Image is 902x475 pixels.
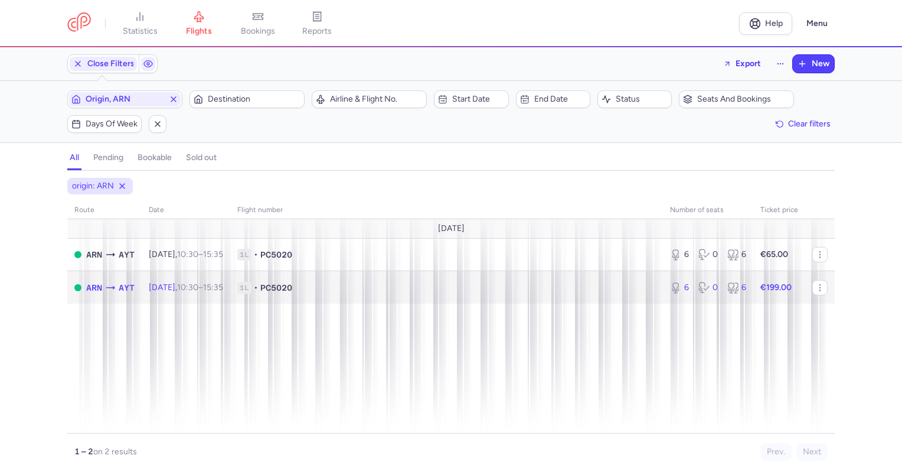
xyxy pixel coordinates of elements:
[698,249,717,261] div: 0
[616,95,668,104] span: Status
[230,201,663,219] th: Flight number
[86,281,102,294] span: Arlanda, Stockholm Arlanda, Sweden
[812,59,829,69] span: New
[87,59,135,69] span: Close Filters
[169,11,228,37] a: flights
[698,282,717,294] div: 0
[799,12,835,35] button: Menu
[534,95,586,104] span: End date
[302,26,332,37] span: reports
[93,152,123,163] h4: pending
[715,54,769,73] button: Export
[67,201,142,219] th: route
[228,11,287,37] a: bookings
[186,26,212,37] span: flights
[93,447,137,457] span: on 2 results
[679,90,794,108] button: Seats and bookings
[237,249,251,261] span: 1L
[86,95,164,104] span: Origin, ARN
[67,90,182,108] button: Origin, ARN
[203,282,223,292] time: 15:35
[796,443,828,461] button: Next
[312,90,427,108] button: Airline & Flight No.
[793,55,834,73] button: New
[788,119,831,128] span: Clear filters
[177,282,223,292] span: –
[74,251,81,258] span: OPEN
[753,201,805,219] th: Ticket price
[739,12,792,35] a: Help
[260,249,292,261] span: PC5020
[67,115,142,133] button: Days of week
[138,152,172,163] h4: bookable
[772,115,835,133] button: Clear filters
[670,249,689,261] div: 6
[760,249,788,259] strong: €65.00
[70,152,79,163] h4: all
[119,248,135,261] span: Antalya, Antalya, Turkey
[177,249,223,259] span: –
[241,26,275,37] span: bookings
[727,282,746,294] div: 6
[149,249,223,259] span: [DATE],
[149,282,223,292] span: [DATE],
[208,95,300,104] span: Destination
[287,11,347,37] a: reports
[186,152,217,163] h4: sold out
[663,201,753,219] th: number of seats
[330,95,423,104] span: Airline & Flight No.
[434,90,508,108] button: Start date
[727,249,746,261] div: 6
[760,443,792,461] button: Prev.
[67,12,91,34] a: CitizenPlane red outlined logo
[760,282,792,292] strong: €199.00
[765,19,783,28] span: Help
[119,281,135,294] span: AYT
[68,55,139,73] button: Close Filters
[237,282,251,294] span: 1L
[697,95,790,104] span: Seats and bookings
[254,249,258,261] span: •
[72,180,114,192] span: origin: ARN
[736,59,761,68] span: Export
[260,282,292,294] span: PC5020
[254,282,258,294] span: •
[86,248,102,261] span: Arlanda, Stockholm Arlanda, Sweden
[203,249,223,259] time: 15:35
[142,201,230,219] th: date
[670,282,689,294] div: 6
[177,249,198,259] time: 10:30
[597,90,672,108] button: Status
[74,284,81,291] span: OPEN
[452,95,504,104] span: Start date
[516,90,590,108] button: End date
[74,447,93,457] strong: 1 – 2
[177,282,198,292] time: 10:30
[189,90,305,108] button: Destination
[123,26,158,37] span: statistics
[86,119,138,129] span: Days of week
[110,11,169,37] a: statistics
[438,224,465,233] span: [DATE]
